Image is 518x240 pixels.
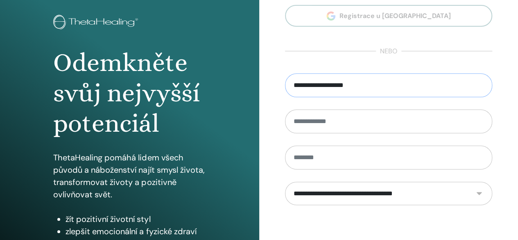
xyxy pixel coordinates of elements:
font: zlepšit emocionální a fyzické zdraví [66,226,196,237]
font: nebo [380,47,397,55]
font: žít pozitivní životní styl [66,214,150,224]
font: ThetaHealing pomáhá lidem všech původů a náboženství najít smysl života, transformovat životy a p... [53,152,204,200]
font: Odemkněte svůj nejvyšší potenciál [53,48,199,138]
